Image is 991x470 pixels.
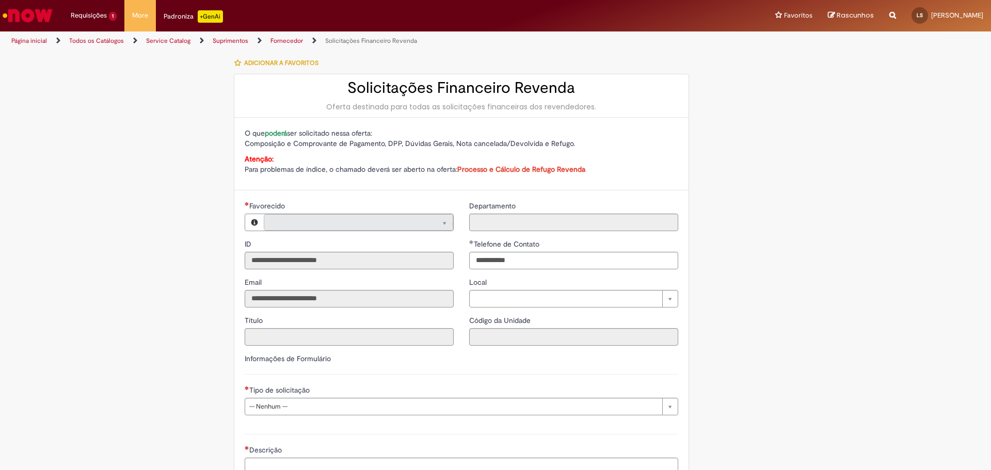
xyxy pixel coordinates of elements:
a: Rascunhos [828,11,874,21]
span: Necessários [245,446,249,450]
a: Fornecedor [270,37,303,45]
span: More [132,10,148,21]
span: Somente leitura - Código da Unidade [469,316,533,325]
span: 1 [109,12,117,21]
a: Limpar campo Favorecido [264,214,453,231]
span: Rascunhos [837,10,874,20]
label: Somente leitura - ID [245,239,253,249]
strong: poderá [265,128,287,138]
span: Descrição [249,445,284,455]
label: Somente leitura - Necessários - Favorecido [245,201,287,211]
a: Service Catalog [146,37,190,45]
span: Somente leitura - Título [245,316,265,325]
span: LS [917,12,923,19]
strong: Atenção: [245,154,274,164]
input: Código da Unidade [469,328,678,346]
span: Adicionar a Favoritos [244,59,318,67]
a: Limpar campo Local [469,290,678,307]
input: Email [245,290,454,307]
label: Somente leitura - Código da Unidade [469,315,533,326]
span: Local [469,278,489,287]
button: Adicionar a Favoritos [234,52,324,74]
span: [PERSON_NAME] [931,11,983,20]
span: Somente leitura - Email [245,278,264,287]
input: Título [245,328,454,346]
span: Requisições [71,10,107,21]
a: Processo e Cálculo de Refugo Revenda [457,165,585,174]
a: Página inicial [11,37,47,45]
label: Informações de Formulário [245,354,331,363]
a: Solicitações Financeiro Revenda [325,37,417,45]
input: Telefone de Contato [469,252,678,269]
ul: Trilhas de página [8,31,653,51]
span: Tipo de solicitação [249,385,312,395]
h2: Solicitações Financeiro Revenda [245,79,678,96]
img: ServiceNow [1,5,54,26]
span: Necessários [245,386,249,390]
span: Favoritos [784,10,812,21]
div: Padroniza [164,10,223,23]
p: O que ser solicitado nessa oferta: Composição e Comprovante de Pagamento, DPP, Dúvidas Gerais, No... [245,128,678,149]
label: Somente leitura - Título [245,315,265,326]
button: Favorecido, Visualizar este registro [245,214,264,231]
span: Telefone de Contato [474,239,541,249]
input: Departamento [469,214,678,231]
span: Necessários - Favorecido [249,201,287,210]
span: -- Nenhum -- [249,398,657,415]
span: Necessários [245,202,249,206]
div: Oferta destinada para todas as solicitações financeiras dos revendedores. [245,102,678,112]
label: Somente leitura - Email [245,277,264,287]
label: Somente leitura - Departamento [469,201,518,211]
p: +GenAi [198,10,223,23]
input: ID [245,252,454,269]
span: Obrigatório Preenchido [469,240,474,244]
a: Todos os Catálogos [69,37,124,45]
p: Para problemas de índice, o chamado deverá ser aberto na oferta: [245,154,678,174]
a: Suprimentos [213,37,248,45]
